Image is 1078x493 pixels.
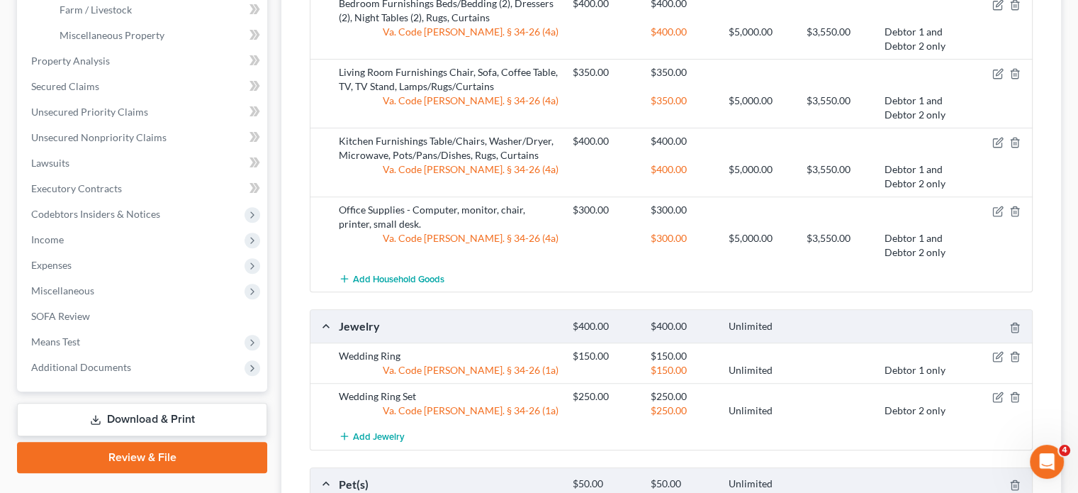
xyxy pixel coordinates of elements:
div: Wedding Ring [332,349,566,363]
div: $3,550.00 [799,94,877,122]
button: Add Jewelry [339,423,405,450]
div: $350.00 [566,65,644,79]
div: Unlimited [722,363,799,377]
div: Jewelry [332,318,566,333]
span: Lawsuits [31,157,69,169]
span: Income [31,233,64,245]
span: Means Test [31,336,80,348]
a: Secured Claims [20,74,267,99]
div: $250.00 [644,389,722,404]
div: Unlimited [722,404,799,418]
a: Unsecured Nonpriority Claims [20,125,267,150]
span: Miscellaneous Property [60,29,164,41]
span: Property Analysis [31,55,110,67]
a: Review & File [17,442,267,473]
a: Miscellaneous Property [48,23,267,48]
div: Va. Code [PERSON_NAME]. § 34-26 (4a) [332,162,566,191]
div: $5,000.00 [722,162,799,191]
div: Va. Code [PERSON_NAME]. § 34-26 (4a) [332,231,566,260]
div: $400.00 [644,25,722,53]
span: Unsecured Nonpriority Claims [31,131,167,143]
div: $350.00 [644,94,722,122]
div: Wedding Ring Set [332,389,566,404]
div: Debtor 2 only [877,404,955,418]
div: Va. Code [PERSON_NAME]. § 34-26 (1a) [332,404,566,418]
div: $400.00 [566,320,644,333]
div: Debtor 1 and Debtor 2 only [877,25,955,53]
button: Add Household Goods [339,265,444,292]
div: $400.00 [644,134,722,148]
div: $250.00 [566,389,644,404]
div: Va. Code [PERSON_NAME]. § 34-26 (1a) [332,363,566,377]
div: $3,550.00 [799,231,877,260]
div: Debtor 1 and Debtor 2 only [877,231,955,260]
span: Add Jewelry [353,431,405,442]
div: $350.00 [644,65,722,79]
div: $3,550.00 [799,25,877,53]
span: Unsecured Priority Claims [31,106,148,118]
a: Executory Contracts [20,176,267,201]
div: Kitchen Furnishings Table/Chairs, Washer/Dryer, Microwave, Pots/Pans/Dishes, Rugs, Curtains [332,134,566,162]
div: $300.00 [566,203,644,217]
span: Codebtors Insiders & Notices [31,208,160,220]
div: $5,000.00 [722,231,799,260]
div: Pet(s) [332,477,566,492]
span: Secured Claims [31,80,99,92]
span: Expenses [31,259,72,271]
div: $400.00 [644,162,722,191]
div: Debtor 1 and Debtor 2 only [877,94,955,122]
a: Property Analysis [20,48,267,74]
span: Additional Documents [31,361,131,373]
div: $300.00 [644,203,722,217]
div: $3,550.00 [799,162,877,191]
div: Living Room Furnishings Chair, Sofa, Coffee Table, TV, TV Stand, Lamps/Rugs/Curtains [332,65,566,94]
div: $400.00 [644,320,722,333]
span: Add Household Goods [353,273,444,284]
div: $5,000.00 [722,25,799,53]
span: 4 [1059,445,1070,456]
a: Unsecured Priority Claims [20,99,267,125]
div: Unlimited [722,320,799,333]
a: SOFA Review [20,304,267,329]
div: $250.00 [644,404,722,418]
div: Office Supplies - Computer, monitor, chair, printer, small desk. [332,203,566,231]
iframe: Intercom live chat [1030,445,1064,479]
div: Debtor 1 and Debtor 2 only [877,162,955,191]
a: Lawsuits [20,150,267,176]
span: SOFA Review [31,310,90,322]
div: $150.00 [566,349,644,363]
div: $150.00 [644,349,722,363]
div: Va. Code [PERSON_NAME]. § 34-26 (4a) [332,25,566,53]
div: $400.00 [566,134,644,148]
div: Unlimited [722,477,799,491]
div: $5,000.00 [722,94,799,122]
div: $300.00 [644,231,722,260]
div: $50.00 [644,477,722,491]
span: Miscellaneous [31,284,94,297]
div: $50.00 [566,477,644,491]
span: Farm / Livestock [60,4,132,16]
div: Va. Code [PERSON_NAME]. § 34-26 (4a) [332,94,566,122]
div: $150.00 [644,363,722,377]
div: Debtor 1 only [877,363,955,377]
a: Download & Print [17,403,267,436]
span: Executory Contracts [31,182,122,194]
